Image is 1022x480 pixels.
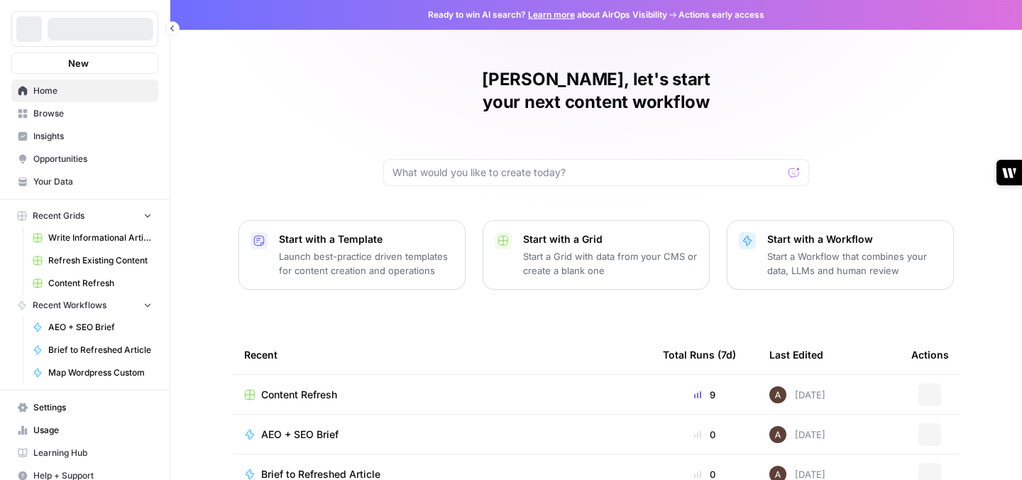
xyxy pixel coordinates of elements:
[48,231,152,244] span: Write Informational Article
[261,427,339,442] span: AEO + SEO Brief
[911,335,949,374] div: Actions
[33,447,152,459] span: Learning Hub
[428,9,667,21] span: Ready to win AI search? about AirOps Visibility
[33,175,152,188] span: Your Data
[48,344,152,356] span: Brief to Refreshed Article
[11,102,158,125] a: Browse
[383,68,809,114] h1: [PERSON_NAME], let's start your next content workflow
[68,56,89,70] span: New
[33,153,152,165] span: Opportunities
[33,84,152,97] span: Home
[33,209,84,222] span: Recent Grids
[11,148,158,170] a: Opportunities
[33,424,152,437] span: Usage
[48,277,152,290] span: Content Refresh
[26,272,158,295] a: Content Refresh
[26,249,158,272] a: Refresh Existing Content
[33,107,152,120] span: Browse
[523,249,698,278] p: Start a Grid with data from your CMS or create a blank one
[11,205,158,227] button: Recent Grids
[767,249,942,278] p: Start a Workflow that combines your data, LLMs and human review
[244,388,640,402] a: Content Refresh
[33,130,152,143] span: Insights
[11,80,158,102] a: Home
[392,165,783,180] input: What would you like to create today?
[11,396,158,419] a: Settings
[279,232,454,246] p: Start with a Template
[11,442,158,464] a: Learning Hub
[727,220,954,290] button: Start with a WorkflowStart a Workflow that combines your data, LLMs and human review
[769,426,825,443] div: [DATE]
[528,9,575,20] a: Learn more
[238,220,466,290] button: Start with a TemplateLaunch best-practice driven templates for content creation and operations
[663,427,747,442] div: 0
[244,335,640,374] div: Recent
[769,335,823,374] div: Last Edited
[483,220,710,290] button: Start with a GridStart a Grid with data from your CMS or create a blank one
[11,295,158,316] button: Recent Workflows
[678,9,764,21] span: Actions early access
[48,321,152,334] span: AEO + SEO Brief
[33,401,152,414] span: Settings
[11,53,158,74] button: New
[261,388,337,402] span: Content Refresh
[11,419,158,442] a: Usage
[769,386,786,403] img: wtbmvrjo3qvncyiyitl6zoukl9gz
[663,388,747,402] div: 9
[26,316,158,339] a: AEO + SEO Brief
[11,170,158,193] a: Your Data
[33,299,106,312] span: Recent Workflows
[769,426,786,443] img: wtbmvrjo3qvncyiyitl6zoukl9gz
[26,339,158,361] a: Brief to Refreshed Article
[279,249,454,278] p: Launch best-practice driven templates for content creation and operations
[48,366,152,379] span: Map Wordpress Custom
[26,361,158,384] a: Map Wordpress Custom
[663,335,736,374] div: Total Runs (7d)
[523,232,698,246] p: Start with a Grid
[769,386,825,403] div: [DATE]
[11,125,158,148] a: Insights
[48,254,152,267] span: Refresh Existing Content
[767,232,942,246] p: Start with a Workflow
[244,427,640,442] a: AEO + SEO Brief
[26,227,158,249] a: Write Informational Article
